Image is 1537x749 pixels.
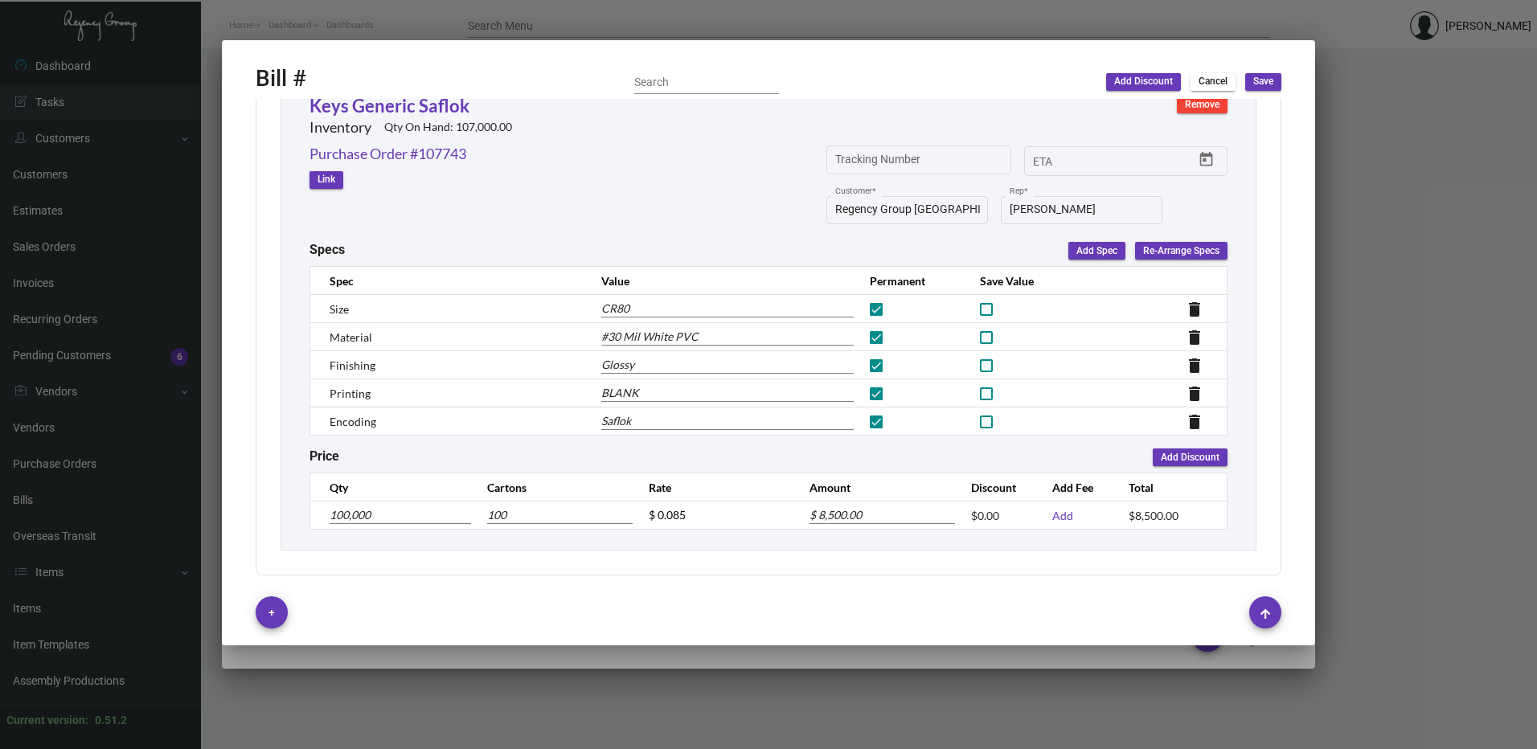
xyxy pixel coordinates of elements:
[1096,155,1174,168] input: End date
[256,65,306,92] h2: Bill #
[309,143,466,165] a: Purchase Order #107743
[971,509,999,522] span: $0.00
[1076,244,1117,258] span: Add Spec
[309,95,469,117] a: Keys Generic Saflok
[309,242,345,260] h2: Specs
[330,387,371,400] span: Printing
[633,473,794,501] th: Rate
[964,267,1120,295] th: Save Value
[1068,242,1125,260] button: Add Spec
[1194,146,1219,172] button: Open calendar
[1185,300,1204,319] mat-icon: delete
[1177,96,1228,113] button: Remove
[1106,73,1181,91] button: Add Discount
[384,121,512,134] h2: Qty On Hand: 107,000.00
[1185,328,1204,347] mat-icon: delete
[1191,73,1236,91] button: Cancel
[471,473,633,501] th: Cartons
[1161,451,1219,465] span: Add Discount
[1114,75,1173,88] span: Add Discount
[309,119,371,137] h2: Inventory
[1036,473,1113,501] th: Add Fee
[1185,384,1204,403] mat-icon: delete
[1113,473,1227,501] th: Total
[1253,75,1273,88] span: Save
[330,330,372,344] span: Material
[1185,98,1219,112] span: Remove
[256,596,288,628] button: +
[330,358,375,372] span: Finishing
[793,473,955,501] th: Amount
[1052,509,1073,522] a: Add
[6,712,88,729] div: Current version:
[1185,412,1204,432] mat-icon: delete
[309,171,343,189] button: Link
[1129,509,1178,522] span: $8,500.00
[1245,73,1281,91] button: Save
[1143,244,1219,258] span: Re-Arrange Specs
[1199,75,1228,88] span: Cancel
[309,448,339,466] h2: Price
[268,596,275,628] span: +
[318,173,335,186] span: Link
[1033,155,1083,168] input: Start date
[955,473,1037,501] th: Discount
[1185,356,1204,375] mat-icon: delete
[854,267,964,295] th: Permanent
[330,302,349,316] span: Size
[1135,242,1228,260] button: Re-Arrange Specs
[310,473,472,501] th: Qty
[1153,448,1228,466] button: Add Discount
[330,415,376,428] span: Encoding
[95,712,127,729] div: 0.51.2
[310,267,585,295] th: Spec
[585,267,854,295] th: Value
